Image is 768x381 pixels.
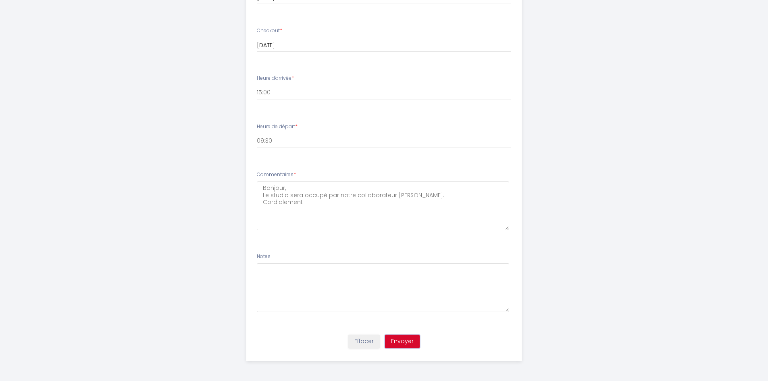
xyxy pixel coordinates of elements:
[257,171,296,179] label: Commentaires
[257,123,298,131] label: Heure de départ
[385,335,420,348] button: Envoyer
[257,253,271,260] label: Notes
[257,27,282,35] label: Checkout
[257,75,294,82] label: Heure d'arrivée
[348,335,380,348] button: Effacer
